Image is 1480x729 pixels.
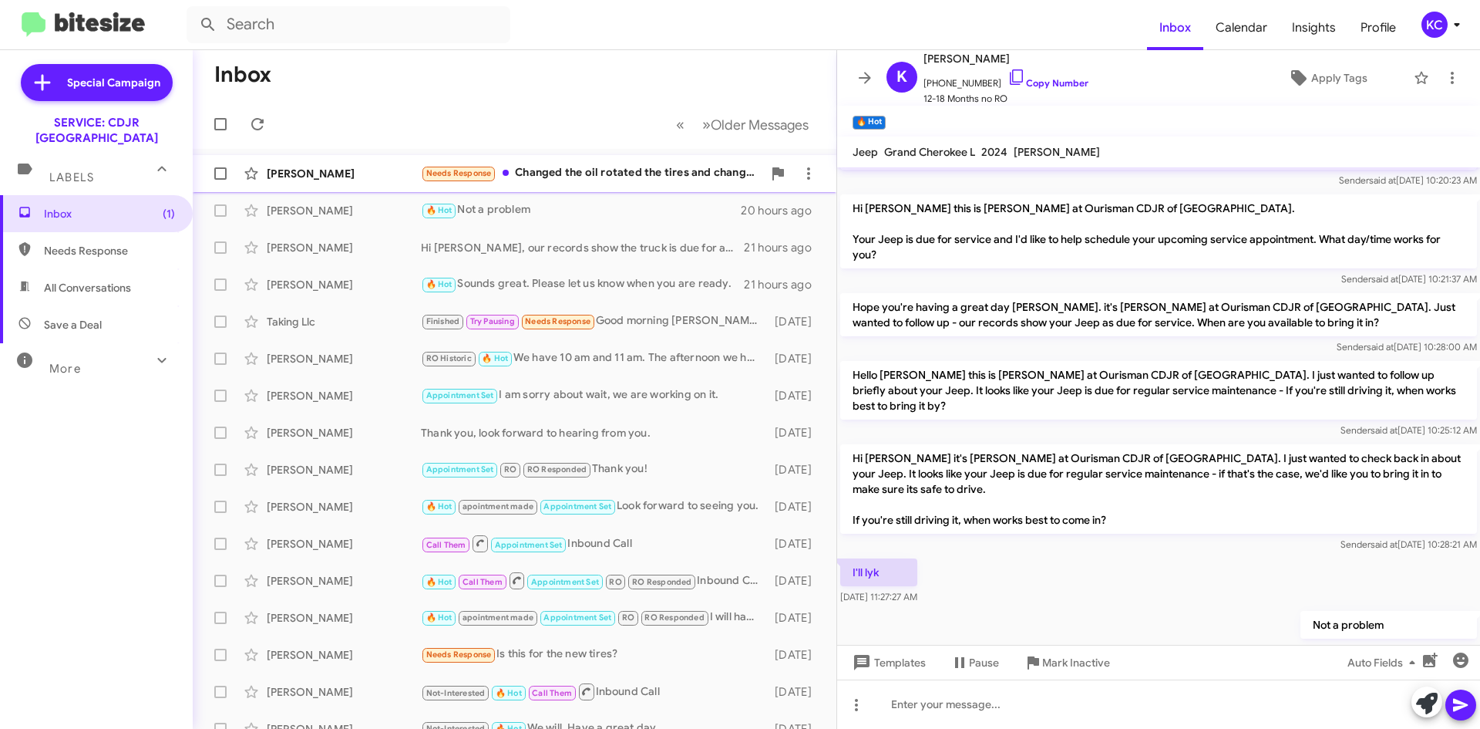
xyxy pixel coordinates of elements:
[1147,5,1203,50] span: Inbox
[711,116,809,133] span: Older Messages
[421,201,741,219] div: Not a problem
[923,68,1088,91] span: [PHONE_NUMBER]
[622,613,634,623] span: RO
[462,501,533,511] span: apointment made
[44,317,102,332] span: Save a Deal
[470,316,515,326] span: Try Pausing
[767,351,824,366] div: [DATE]
[632,577,691,587] span: RO Responded
[767,425,824,440] div: [DATE]
[840,194,1477,268] p: Hi [PERSON_NAME] this is [PERSON_NAME] at Ourisman CDJR of [GEOGRAPHIC_DATA]. Your Jeep is due fo...
[495,540,563,550] span: Appointment Set
[426,279,452,289] span: 🔥 Hot
[1421,12,1448,38] div: KC
[1340,424,1477,436] span: Sender [DATE] 10:25:12 AM
[426,353,472,363] span: RO Historic
[49,170,94,184] span: Labels
[421,609,767,626] div: I will have [PERSON_NAME], your advisor call you to set the appointment for you.
[837,649,938,677] button: Templates
[853,116,886,130] small: 🔥 Hot
[67,75,160,90] span: Special Campaign
[1011,649,1122,677] button: Mark Inactive
[938,649,1011,677] button: Pause
[267,536,421,552] div: [PERSON_NAME]
[267,425,421,440] div: [PERSON_NAME]
[21,64,173,101] a: Special Campaign
[426,464,494,474] span: Appointment Set
[744,277,824,292] div: 21 hours ago
[884,145,975,159] span: Grand Cherokee L
[1014,145,1100,159] span: [PERSON_NAME]
[426,613,452,623] span: 🔥 Hot
[1311,64,1367,92] span: Apply Tags
[981,145,1007,159] span: 2024
[1300,611,1477,639] p: Not a problem
[693,109,818,140] button: Next
[504,464,516,474] span: RO
[421,571,767,590] div: Inbound Call
[853,145,878,159] span: Jeep
[767,536,824,552] div: [DATE]
[163,206,175,221] span: (1)
[840,591,917,602] span: [DATE] 11:27:27 AM
[267,351,421,366] div: [PERSON_NAME]
[1203,5,1280,50] a: Calendar
[267,166,421,181] div: [PERSON_NAME]
[840,293,1477,336] p: Hope you're having a great day [PERSON_NAME]. it's [PERSON_NAME] at Ourisman CDJR of [GEOGRAPHIC_...
[1300,643,1477,655] span: [PERSON_NAME] [DATE] 11:32:52 AM
[267,684,421,700] div: [PERSON_NAME]
[767,647,824,663] div: [DATE]
[421,682,767,701] div: Inbound Call
[1372,643,1399,655] span: said at
[676,115,684,134] span: «
[267,647,421,663] div: [PERSON_NAME]
[896,65,907,89] span: K
[426,688,486,698] span: Not-Interested
[767,462,824,478] div: [DATE]
[644,613,704,623] span: RO Responded
[744,240,824,255] div: 21 hours ago
[532,688,572,698] span: Call Them
[426,205,452,215] span: 🔥 Hot
[426,316,460,326] span: Finished
[426,540,466,550] span: Call Them
[543,501,611,511] span: Appointment Set
[267,573,421,589] div: [PERSON_NAME]
[267,240,421,255] div: [PERSON_NAME]
[741,203,824,218] div: 20 hours ago
[482,353,508,363] span: 🔥 Hot
[1348,5,1408,50] a: Profile
[267,610,421,626] div: [PERSON_NAME]
[609,577,621,587] span: RO
[531,577,599,587] span: Appointment Set
[767,684,824,700] div: [DATE]
[668,109,818,140] nav: Page navigation example
[1007,77,1088,89] a: Copy Number
[840,361,1477,420] p: Hello [PERSON_NAME] this is [PERSON_NAME] at Ourisman CDJR of [GEOGRAPHIC_DATA]. I just wanted to...
[267,203,421,218] div: [PERSON_NAME]
[1280,5,1348,50] a: Insights
[187,6,510,43] input: Search
[840,444,1477,534] p: Hi [PERSON_NAME] it's [PERSON_NAME] at Ourisman CDJR of [GEOGRAPHIC_DATA]. I just wanted to check...
[1341,273,1477,285] span: Sender [DATE] 10:21:37 AM
[426,501,452,511] span: 🔥 Hot
[49,362,81,376] span: More
[923,49,1088,68] span: [PERSON_NAME]
[462,577,503,587] span: Call Them
[923,91,1088,106] span: 12-18 Months no RO
[1408,12,1463,38] button: KC
[767,314,824,329] div: [DATE]
[44,243,175,258] span: Needs Response
[1248,64,1406,92] button: Apply Tags
[44,280,131,295] span: All Conversations
[421,425,767,440] div: Thank you, look forward to hearing from you.
[267,314,421,329] div: Taking Llc
[1371,273,1398,285] span: said at
[702,115,711,134] span: »
[525,316,590,326] span: Needs Response
[1337,341,1477,353] span: Sender [DATE] 10:28:00 AM
[267,388,421,403] div: [PERSON_NAME]
[421,646,767,663] div: Is this for the new tires?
